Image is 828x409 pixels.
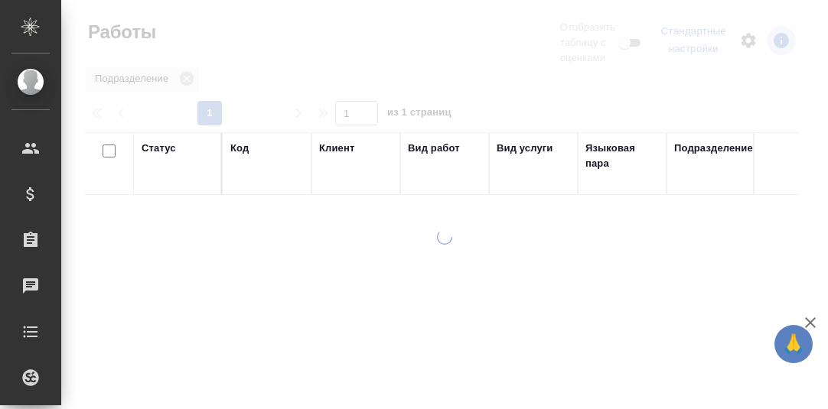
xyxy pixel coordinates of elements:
[585,141,659,171] div: Языковая пара
[774,325,813,363] button: 🙏
[781,328,807,360] span: 🙏
[230,141,249,156] div: Код
[142,141,176,156] div: Статус
[319,141,354,156] div: Клиент
[408,141,460,156] div: Вид работ
[497,141,553,156] div: Вид услуги
[674,141,753,156] div: Подразделение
